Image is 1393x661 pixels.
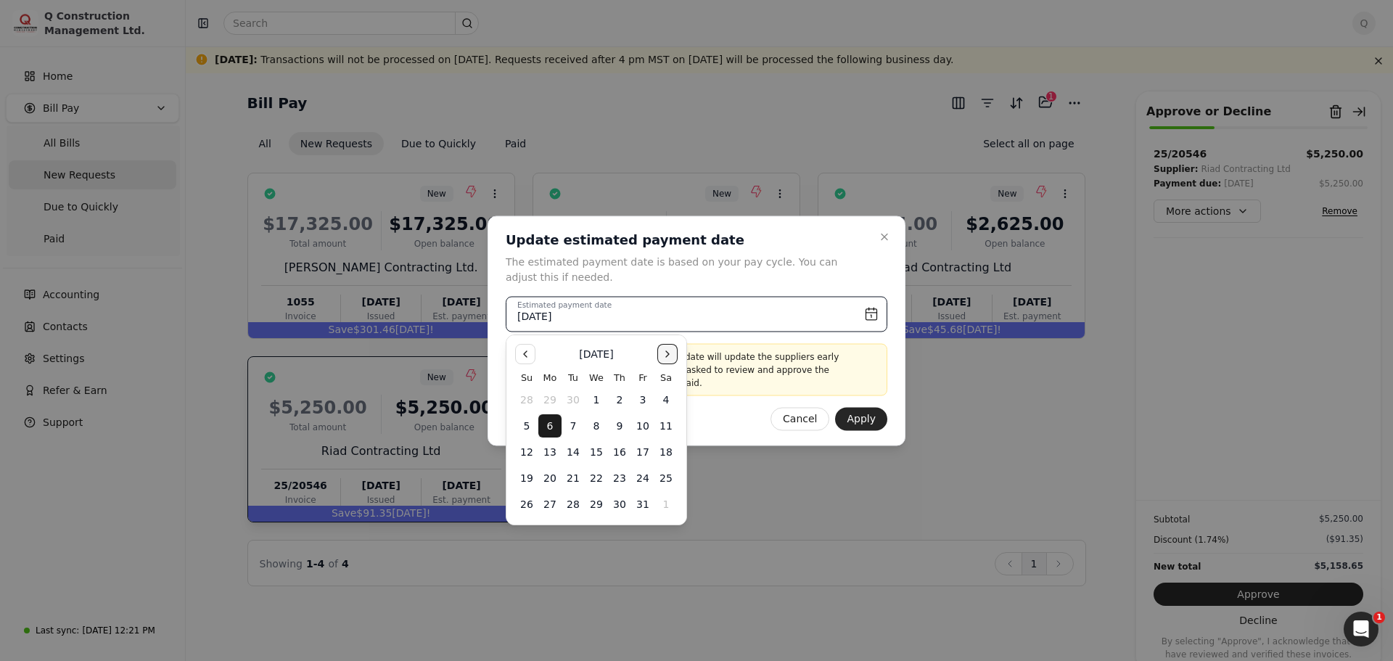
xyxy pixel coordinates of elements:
[515,440,538,464] button: Sunday, October 12th, 2025
[631,388,654,411] button: Friday, October 3rd, 2025
[654,370,678,385] th: Saturday
[515,370,538,385] th: Sunday
[562,414,585,438] button: Tuesday, October 7th, 2025
[631,370,654,385] th: Friday
[506,296,887,332] button: Estimated payment date
[538,467,562,490] button: Monday, October 20th, 2025
[1373,612,1385,623] span: 1
[538,370,562,385] th: Monday
[654,493,678,516] button: Saturday, November 1st, 2025
[631,414,654,438] button: Friday, October 10th, 2025
[585,467,608,490] button: Wednesday, October 22nd, 2025
[654,440,678,464] button: Saturday, October 18th, 2025
[835,407,887,430] button: Apply
[562,467,585,490] button: Tuesday, October 21st, 2025
[608,440,631,464] button: Thursday, October 16th, 2025
[608,388,631,411] button: Thursday, October 2nd, 2025
[538,493,562,516] button: Monday, October 27th, 2025
[654,388,678,411] button: Saturday, October 4th, 2025
[654,414,678,438] button: Saturday, October 11th, 2025
[608,493,631,516] button: Thursday, October 30th, 2025
[535,350,858,389] p: Changing the estimated payment date will update the suppliers early payment fee. Your supplier wi...
[515,344,535,364] button: Go to the Previous Month
[517,300,612,311] label: Estimated payment date
[515,493,538,516] button: Sunday, October 26th, 2025
[515,370,678,516] table: October 2025
[506,254,870,284] p: The estimated payment date is based on your pay cycle. You can adjust this if needed.
[771,407,829,430] button: Cancel
[585,388,608,411] button: Wednesday, October 1st, 2025
[1344,612,1378,646] iframe: Intercom live chat
[538,388,562,411] button: Monday, September 29th, 2025
[631,440,654,464] button: Friday, October 17th, 2025
[562,388,585,411] button: Tuesday, September 30th, 2025
[657,344,678,364] button: Go to the Next Month
[585,370,608,385] th: Wednesday
[585,493,608,516] button: Wednesday, October 29th, 2025
[562,440,585,464] button: Tuesday, October 14th, 2025
[562,493,585,516] button: Tuesday, October 28th, 2025
[631,493,654,516] button: Friday, October 31st, 2025
[585,440,608,464] button: Wednesday, October 15th, 2025
[515,388,538,411] button: Sunday, September 28th, 2025
[631,467,654,490] button: Friday, October 24th, 2025
[538,440,562,464] button: Monday, October 13th, 2025
[608,370,631,385] th: Thursday
[585,414,608,438] button: Wednesday, October 8th, 2025
[515,414,538,438] button: Sunday, October 5th, 2025
[562,370,585,385] th: Tuesday
[654,467,678,490] button: Saturday, October 25th, 2025
[506,231,870,248] h2: Update estimated payment date
[538,414,562,438] button: Today, Monday, October 6th, 2025, selected
[515,467,538,490] button: Sunday, October 19th, 2025
[608,414,631,438] button: Thursday, October 9th, 2025
[608,467,631,490] button: Thursday, October 23rd, 2025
